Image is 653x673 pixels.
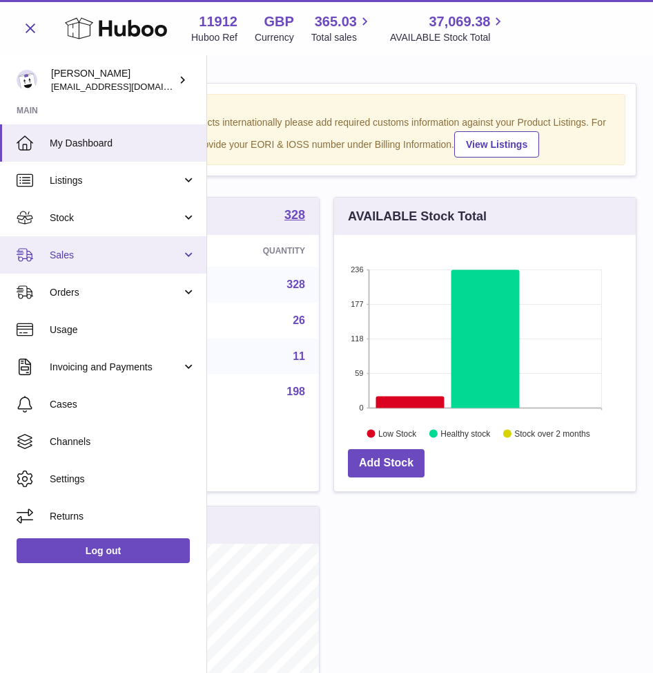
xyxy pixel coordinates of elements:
span: 365.03 [315,12,357,31]
text: 118 [351,334,363,343]
span: Orders [50,286,182,299]
span: Returns [50,510,196,523]
th: Quantity [182,235,319,267]
span: Usage [50,323,196,336]
div: Huboo Ref [191,31,237,44]
div: Currency [255,31,294,44]
text: Low Stock [378,429,417,439]
text: 0 [359,404,363,412]
a: 198 [286,386,305,397]
strong: GBP [264,12,293,31]
text: 236 [351,265,363,274]
a: 26 [293,314,305,326]
text: 177 [351,300,363,308]
span: Cases [50,398,196,411]
a: View Listings [454,131,539,158]
text: Healthy stock [440,429,491,439]
span: AVAILABLE Stock Total [390,31,507,44]
span: Stock [50,211,182,225]
strong: 328 [284,209,305,221]
img: info@carbonmyride.com [17,70,37,91]
span: Listings [50,174,182,187]
span: Invoicing and Payments [50,361,182,374]
a: 365.03 Total sales [311,12,373,44]
a: Add Stock [348,449,425,477]
span: 37,069.38 [429,12,490,31]
a: 11 [293,350,305,362]
div: If you're planning on sending your products internationally please add required customs informati... [35,116,618,158]
span: Settings [50,473,196,486]
span: My Dashboard [50,137,196,150]
strong: Notice [35,102,618,115]
span: Channels [50,435,196,448]
h3: AVAILABLE Stock Total [348,208,487,225]
div: [PERSON_NAME] [51,67,175,93]
strong: 11912 [199,12,237,31]
span: Total sales [311,31,373,44]
span: [EMAIL_ADDRESS][DOMAIN_NAME] [51,81,203,92]
text: 59 [355,369,363,377]
span: Sales [50,249,182,262]
a: 328 [286,278,305,290]
a: Log out [17,538,190,563]
text: Stock over 2 months [514,429,589,439]
a: 37,069.38 AVAILABLE Stock Total [390,12,507,44]
a: 328 [284,209,305,224]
